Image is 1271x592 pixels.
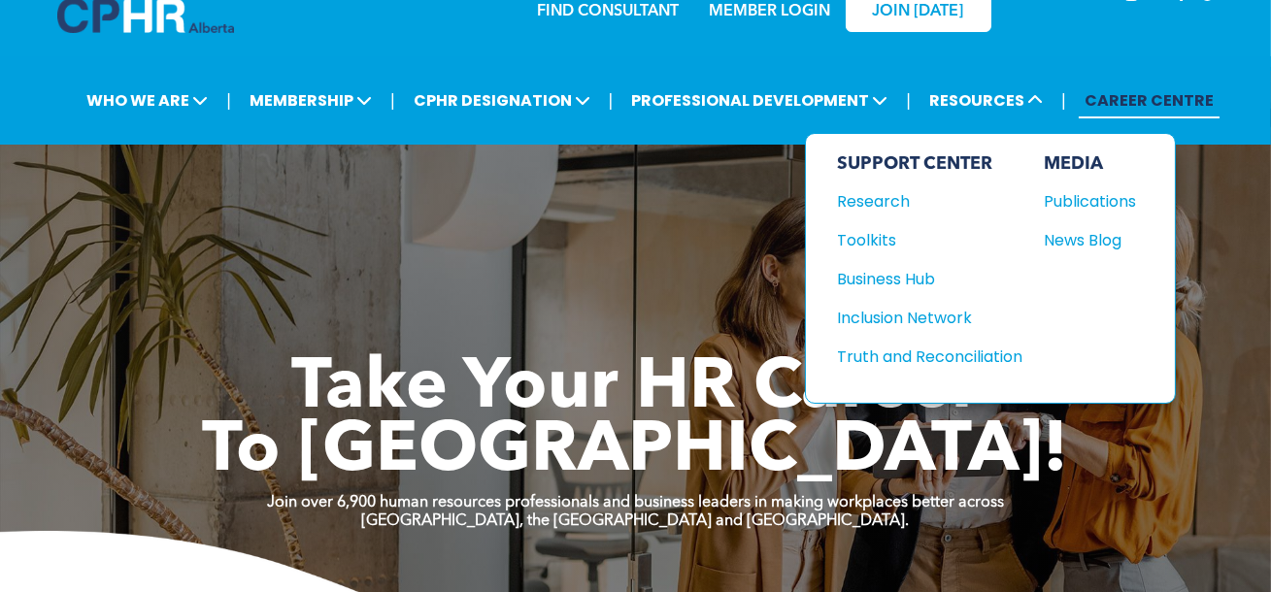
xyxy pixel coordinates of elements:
[837,345,1004,369] div: Truth and Reconciliation
[609,81,614,120] li: |
[837,189,1022,214] a: Research
[837,267,1004,291] div: Business Hub
[625,82,893,118] span: PROFESSIONAL DEVELOPMENT
[1079,82,1220,118] a: CAREER CENTRE
[1061,81,1066,120] li: |
[906,81,911,120] li: |
[1044,153,1136,175] div: MEDIA
[1044,228,1127,252] div: News Blog
[837,189,1004,214] div: Research
[837,306,1004,330] div: Inclusion Network
[837,267,1022,291] a: Business Hub
[837,306,1022,330] a: Inclusion Network
[837,345,1022,369] a: Truth and Reconciliation
[923,82,1049,118] span: RESOURCES
[709,4,830,19] a: MEMBER LOGIN
[1044,189,1127,214] div: Publications
[362,513,910,529] strong: [GEOGRAPHIC_DATA], the [GEOGRAPHIC_DATA] and [GEOGRAPHIC_DATA].
[837,228,1022,252] a: Toolkits
[538,4,680,19] a: FIND CONSULTANT
[81,82,214,118] span: WHO WE ARE
[203,417,1069,487] span: To [GEOGRAPHIC_DATA]!
[837,153,1022,175] div: SUPPORT CENTER
[267,495,1004,510] strong: Join over 6,900 human resources professionals and business leaders in making workplaces better ac...
[244,82,378,118] span: MEMBERSHIP
[408,82,596,118] span: CPHR DESIGNATION
[291,354,980,424] span: Take Your HR Career
[226,81,231,120] li: |
[390,81,395,120] li: |
[873,3,964,21] span: JOIN [DATE]
[837,228,1004,252] div: Toolkits
[1044,228,1136,252] a: News Blog
[1044,189,1136,214] a: Publications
